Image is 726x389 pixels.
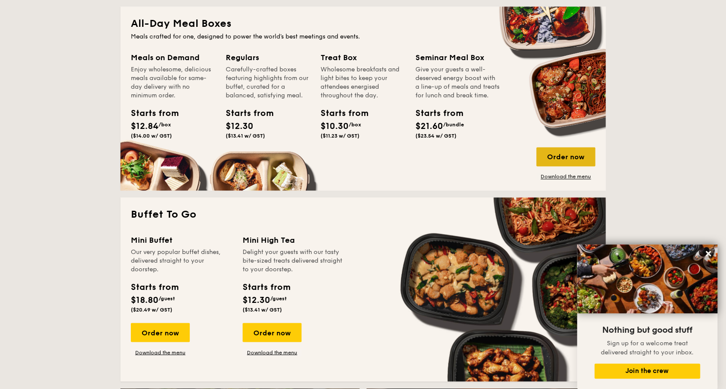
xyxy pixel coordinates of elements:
[243,349,301,356] a: Download the menu
[243,295,270,305] span: $12.30
[415,121,443,132] span: $21.60
[321,107,360,120] div: Starts from
[131,17,595,31] h2: All-Day Meal Boxes
[131,51,215,64] div: Meals on Demand
[131,65,215,100] div: Enjoy wholesome, delicious meals available for same-day delivery with no minimum order.
[131,121,159,132] span: $12.84
[321,133,360,139] span: ($11.23 w/ GST)
[243,306,282,312] span: ($13.41 w/ GST)
[243,248,344,273] div: Delight your guests with our tasty bite-sized treats delivered straight to your doorstep.
[243,323,301,342] div: Order now
[594,363,700,379] button: Join the crew
[321,51,405,64] div: Treat Box
[602,325,692,335] span: Nothing but good stuff
[270,295,287,301] span: /guest
[243,234,344,246] div: Mini High Tea
[415,51,500,64] div: Seminar Meal Box
[701,247,715,260] button: Close
[131,234,232,246] div: Mini Buffet
[415,133,457,139] span: ($23.54 w/ GST)
[226,65,310,100] div: Carefully-crafted boxes featuring highlights from our buffet, curated for a balanced, satisfying ...
[349,122,361,128] span: /box
[226,51,310,64] div: Regulars
[321,65,405,100] div: Wholesome breakfasts and light bites to keep your attendees energised throughout the day.
[536,147,595,166] div: Order now
[577,244,717,313] img: DSC07876-Edit02-Large.jpeg
[443,122,464,128] span: /bundle
[131,32,595,41] div: Meals crafted for one, designed to power the world's best meetings and events.
[226,133,265,139] span: ($13.41 w/ GST)
[243,280,290,293] div: Starts from
[226,107,265,120] div: Starts from
[131,248,232,273] div: Our very popular buffet dishes, delivered straight to your doorstep.
[601,340,694,356] span: Sign up for a welcome treat delivered straight to your inbox.
[131,349,190,356] a: Download the menu
[131,323,190,342] div: Order now
[536,173,595,180] a: Download the menu
[226,121,253,132] span: $12.30
[131,280,178,293] div: Starts from
[131,306,172,312] span: ($20.49 w/ GST)
[415,107,454,120] div: Starts from
[159,295,175,301] span: /guest
[415,65,500,100] div: Give your guests a well-deserved energy boost with a line-up of meals and treats for lunch and br...
[321,121,349,132] span: $10.30
[131,133,172,139] span: ($14.00 w/ GST)
[131,295,159,305] span: $18.80
[131,107,170,120] div: Starts from
[159,122,171,128] span: /box
[131,208,595,222] h2: Buffet To Go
